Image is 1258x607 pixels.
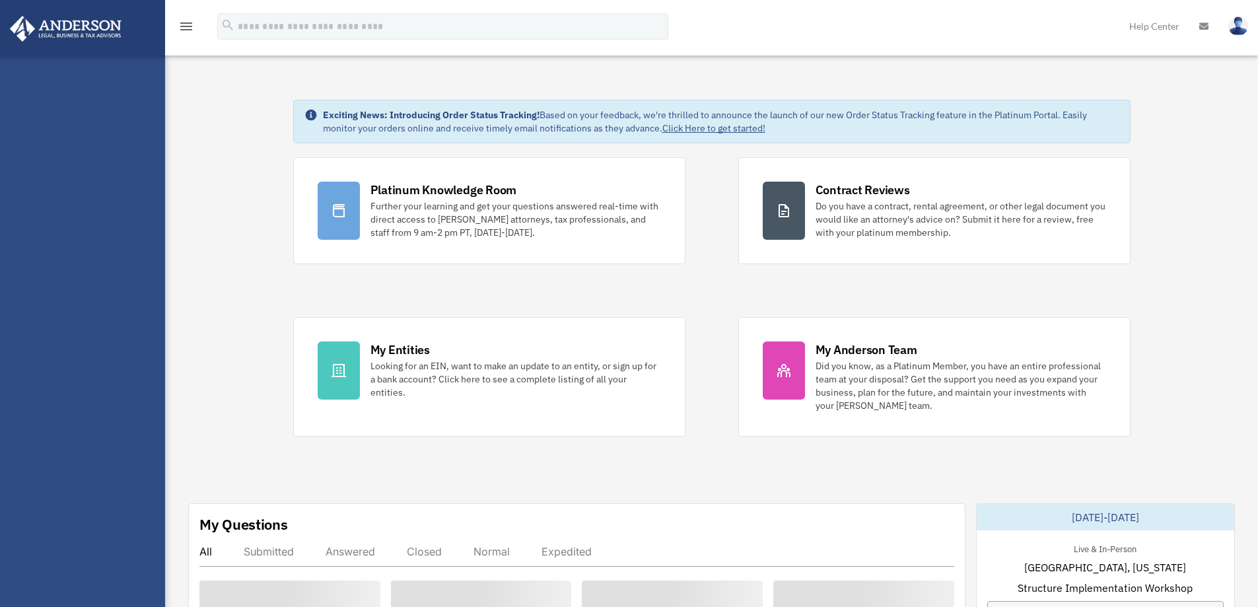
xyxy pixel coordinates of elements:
[816,199,1106,239] div: Do you have a contract, rental agreement, or other legal document you would like an attorney's ad...
[738,157,1131,264] a: Contract Reviews Do you have a contract, rental agreement, or other legal document you would like...
[323,108,1119,135] div: Based on your feedback, we're thrilled to announce the launch of our new Order Status Tracking fe...
[1018,580,1193,596] span: Structure Implementation Workshop
[1063,541,1147,555] div: Live & In-Person
[370,359,661,399] div: Looking for an EIN, want to make an update to an entity, or sign up for a bank account? Click her...
[370,341,430,358] div: My Entities
[199,515,288,534] div: My Questions
[816,182,910,198] div: Contract Reviews
[473,545,510,558] div: Normal
[244,545,294,558] div: Submitted
[407,545,442,558] div: Closed
[6,16,125,42] img: Anderson Advisors Platinum Portal
[1228,17,1248,36] img: User Pic
[816,359,1106,412] div: Did you know, as a Platinum Member, you have an entire professional team at your disposal? Get th...
[293,317,685,437] a: My Entities Looking for an EIN, want to make an update to an entity, or sign up for a bank accoun...
[221,18,235,32] i: search
[199,545,212,558] div: All
[542,545,592,558] div: Expedited
[178,18,194,34] i: menu
[293,157,685,264] a: Platinum Knowledge Room Further your learning and get your questions answered real-time with dire...
[816,341,917,358] div: My Anderson Team
[323,109,540,121] strong: Exciting News: Introducing Order Status Tracking!
[326,545,375,558] div: Answered
[370,182,517,198] div: Platinum Knowledge Room
[738,317,1131,437] a: My Anderson Team Did you know, as a Platinum Member, you have an entire professional team at your...
[662,122,765,134] a: Click Here to get started!
[977,504,1234,530] div: [DATE]-[DATE]
[178,23,194,34] a: menu
[370,199,661,239] div: Further your learning and get your questions answered real-time with direct access to [PERSON_NAM...
[1024,559,1186,575] span: [GEOGRAPHIC_DATA], [US_STATE]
